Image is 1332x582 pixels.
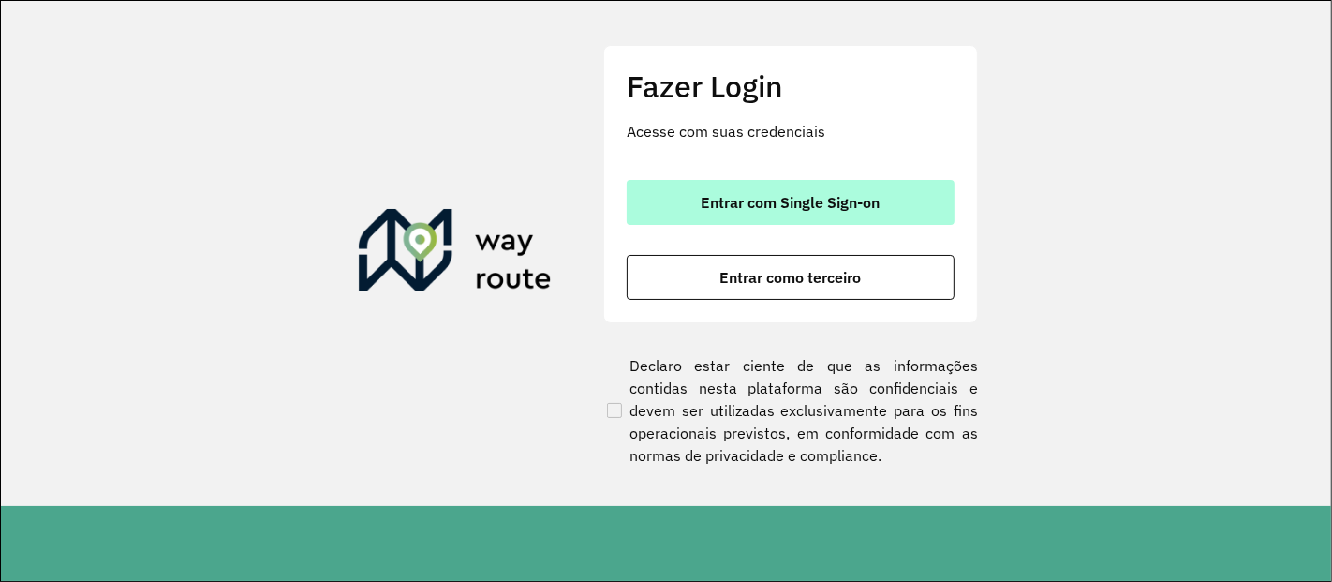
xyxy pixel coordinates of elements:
button: button [627,255,955,300]
img: Roteirizador AmbevTech [359,209,552,299]
p: Acesse com suas credenciais [627,120,955,142]
button: button [627,180,955,225]
h2: Fazer Login [627,68,955,104]
label: Declaro estar ciente de que as informações contidas nesta plataforma são confidenciais e devem se... [603,354,978,467]
span: Entrar como terceiro [720,270,862,285]
span: Entrar com Single Sign-on [702,195,881,210]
